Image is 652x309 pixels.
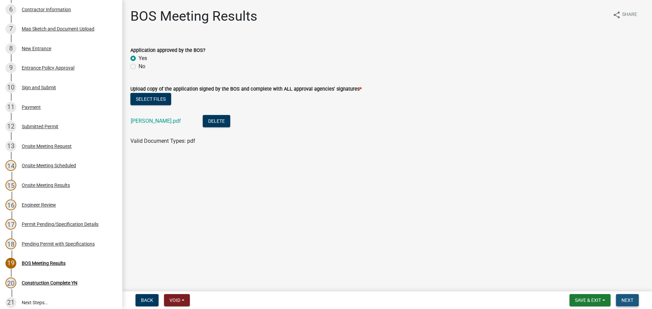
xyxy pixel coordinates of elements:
[130,93,171,105] button: Select files
[622,11,637,19] span: Share
[607,8,642,21] button: shareShare
[5,121,16,132] div: 12
[130,8,257,24] h1: BOS Meeting Results
[5,141,16,152] div: 13
[575,297,601,303] span: Save & Exit
[139,62,145,71] label: No
[22,222,98,227] div: Permit Pending/Specification Details
[22,65,74,70] div: Entrance Policy Approval
[22,202,56,207] div: Engineer Review
[5,102,16,113] div: 11
[569,294,611,306] button: Save & Exit
[22,7,71,12] div: Contractor Information
[5,180,16,191] div: 15
[131,118,181,124] a: [PERSON_NAME].pdf
[5,43,16,54] div: 8
[164,294,190,306] button: Void
[203,118,230,125] wm-modal-confirm: Delete Document
[22,281,77,285] div: Construction Complete YN
[5,4,16,15] div: 6
[139,54,147,62] label: Yes
[5,62,16,73] div: 9
[22,183,70,188] div: Onsite Meeting Results
[616,294,639,306] button: Next
[5,258,16,269] div: 19
[5,160,16,171] div: 14
[5,219,16,230] div: 17
[5,297,16,308] div: 21
[22,124,58,129] div: Submitted Permit
[22,144,72,149] div: Onsite Meeting Request
[5,277,16,288] div: 20
[5,23,16,34] div: 7
[22,163,76,168] div: Onsite Meeting Scheduled
[130,138,195,144] span: Valid Document Types: pdf
[5,238,16,249] div: 18
[613,11,621,19] i: share
[5,199,16,210] div: 16
[135,294,159,306] button: Back
[169,297,180,303] span: Void
[22,85,56,90] div: Sign and Submit
[203,115,230,127] button: Delete
[141,297,153,303] span: Back
[22,26,94,31] div: Map Sketch and Document Upload
[22,105,41,110] div: Payment
[130,87,362,92] label: Upload copy of the application signed by the BOS and complete with ALL approval agencies' signatures
[22,261,66,266] div: BOS Meeting Results
[130,48,205,53] label: Application approved by the BOS?
[22,242,95,246] div: Pending Permit with Specifications
[621,297,633,303] span: Next
[22,46,51,51] div: New Entrance
[5,82,16,93] div: 10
